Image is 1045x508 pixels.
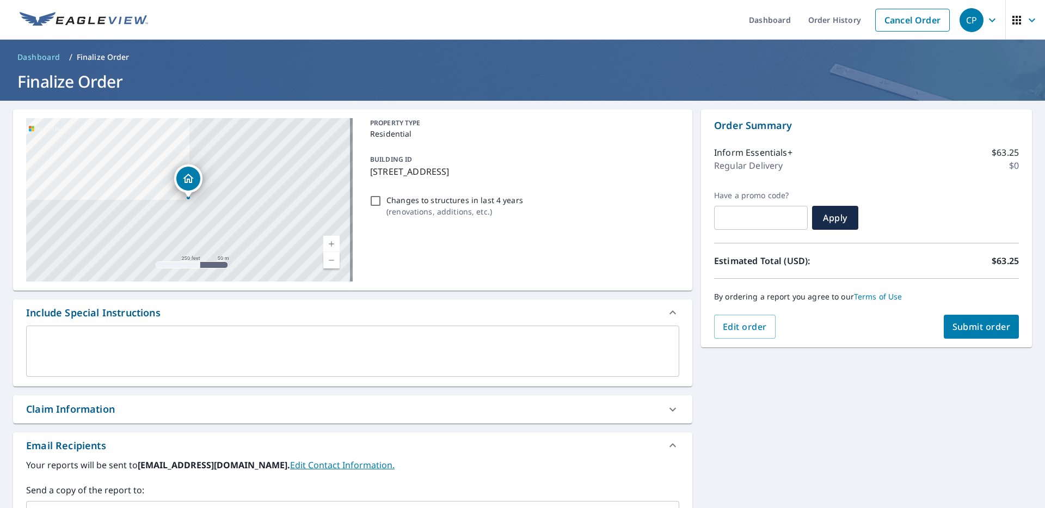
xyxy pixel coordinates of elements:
[174,164,202,198] div: Dropped pin, building 1, Residential property, 123 Macintosh Dr King, NC 27021
[370,155,412,164] p: BUILDING ID
[875,9,950,32] a: Cancel Order
[13,432,692,458] div: Email Recipients
[69,51,72,64] li: /
[323,252,340,268] a: Current Level 17, Zoom Out
[714,146,792,159] p: Inform Essentials+
[714,159,783,172] p: Regular Delivery
[138,459,290,471] b: [EMAIL_ADDRESS][DOMAIN_NAME].
[26,305,161,320] div: Include Special Instructions
[992,254,1019,267] p: $63.25
[952,321,1011,333] span: Submit order
[17,52,60,63] span: Dashboard
[13,70,1032,93] h1: Finalize Order
[323,236,340,252] a: Current Level 17, Zoom In
[714,315,776,339] button: Edit order
[1009,159,1019,172] p: $0
[386,206,523,217] p: ( renovations, additions, etc. )
[714,191,808,200] label: Have a promo code?
[812,206,858,230] button: Apply
[821,212,850,224] span: Apply
[723,321,767,333] span: Edit order
[13,299,692,326] div: Include Special Instructions
[26,458,679,472] label: Your reports will be sent to
[26,438,106,453] div: Email Recipients
[290,459,395,471] a: EditContactInfo
[77,52,130,63] p: Finalize Order
[370,128,675,139] p: Residential
[370,118,675,128] p: PROPERTY TYPE
[13,48,1032,66] nav: breadcrumb
[13,48,65,66] a: Dashboard
[26,483,679,497] label: Send a copy of the report to:
[13,395,692,423] div: Claim Information
[386,194,523,206] p: Changes to structures in last 4 years
[714,292,1019,302] p: By ordering a report you agree to our
[20,12,148,28] img: EV Logo
[714,118,1019,133] p: Order Summary
[854,291,902,302] a: Terms of Use
[370,165,675,178] p: [STREET_ADDRESS]
[714,254,866,267] p: Estimated Total (USD):
[944,315,1019,339] button: Submit order
[992,146,1019,159] p: $63.25
[26,402,115,417] div: Claim Information
[960,8,983,32] div: CP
